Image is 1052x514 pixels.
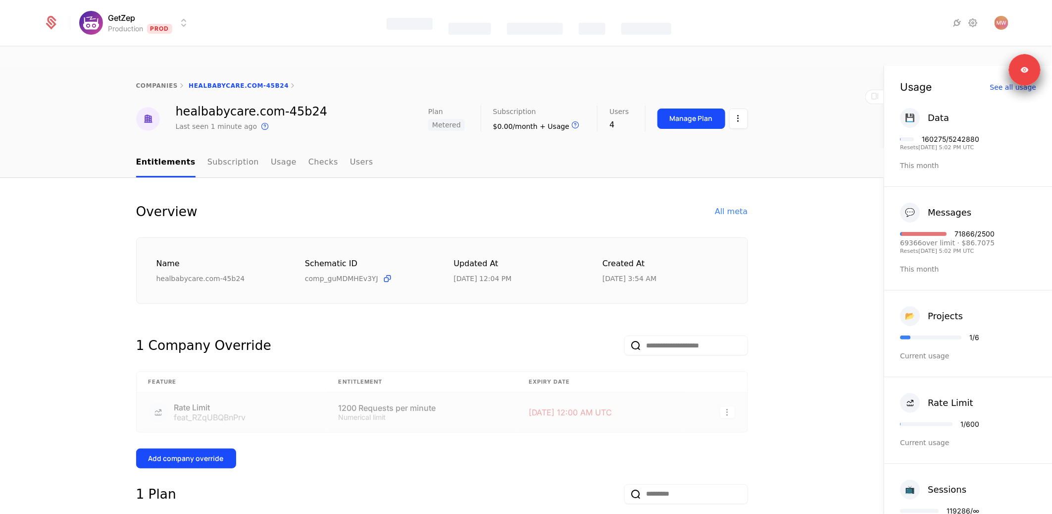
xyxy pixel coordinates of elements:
button: 📺Sessions [900,480,966,500]
div: feat_RZqUBQBnPrv [174,413,246,421]
div: 160275 / 5242880 [922,136,979,143]
div: 1200 Requests per minute [339,404,505,412]
div: Created at [602,258,728,270]
button: Open user button [995,16,1008,30]
span: Subscription [493,108,536,115]
a: Checks [308,148,338,177]
button: Select environment [82,12,190,34]
span: GetZep [108,12,135,24]
div: Current usage [900,438,1036,448]
span: [DATE] 12:00 AM UTC [529,407,612,417]
img: Matt Wood [995,16,1008,30]
div: All meta [715,206,748,218]
span: Prod [147,24,172,34]
img: healbabycare.com-45b24 [136,107,160,131]
button: Select action [729,109,748,129]
div: Numerical limit [339,414,505,421]
div: 3/4/25, 3:54 AM [602,274,656,284]
div: Resets [DATE] 5:02 PM UTC [900,248,995,254]
div: Projects [928,309,963,323]
div: 💬 [900,203,920,223]
div: Schematic ID [305,258,430,270]
div: 📺 [900,480,920,500]
div: This month [900,264,1036,274]
div: Manage Plan [670,114,713,123]
span: Plan [428,108,443,115]
div: 💾 [900,108,920,128]
div: 1 Company Override [136,336,271,355]
div: Overview [136,202,198,222]
div: This month [900,161,1036,171]
span: + Usage [540,122,569,130]
ul: Choose Sub Page [136,148,373,177]
div: Events [579,23,605,35]
button: Add company override [136,449,236,468]
div: 📂 [900,306,920,326]
div: Sessions [928,483,966,497]
a: Subscription [207,148,259,177]
div: Companies [507,23,563,35]
div: Rate Limit [928,396,973,410]
div: 4 [609,119,629,131]
button: 📂Projects [900,306,963,326]
div: Resets [DATE] 5:02 PM UTC [900,145,979,150]
button: Rate Limit [900,393,973,413]
th: Feature [137,372,327,393]
a: Usage [271,148,297,177]
div: Current usage [900,351,1036,361]
div: Catalog [449,23,491,35]
button: Select action [720,406,736,419]
img: GetZep [79,11,103,35]
a: Settings [967,17,979,29]
a: Integrations [951,17,963,29]
div: 1 / 600 [960,421,979,428]
div: Add company override [149,454,224,463]
span: Users [609,108,629,115]
div: 1 Plan [136,484,176,504]
div: Messages [928,206,971,220]
a: companies [136,82,178,89]
button: 💾Data [900,108,949,128]
div: Name [156,258,282,270]
div: Rate Limit [174,403,246,411]
button: 💬Messages [900,203,971,223]
div: 71866 / 2500 [954,230,995,237]
span: Metered [428,119,465,131]
div: 1 / 6 [969,334,979,341]
a: Users [350,148,373,177]
a: Entitlements [136,148,196,177]
div: Last seen 1 minute ago [176,121,257,131]
div: healbabycare.com-45b24 [156,274,282,284]
div: healbabycare.com-45b24 [176,106,328,117]
th: Entitlement [327,372,517,393]
span: comp_guMDMHEv3YJ [305,274,378,284]
div: Updated at [454,258,579,270]
nav: Main [136,148,748,177]
div: Components [621,23,671,35]
div: $0.00/month [493,119,582,131]
div: 8/6/25, 12:04 PM [454,274,512,284]
div: Features [387,18,433,30]
div: Usage [900,82,932,92]
div: Data [928,111,949,125]
div: Production [108,24,143,34]
div: 69366 over limit · $86.7075 [900,239,995,246]
th: Expiry date [517,372,685,393]
div: See all usage [990,84,1036,91]
button: Manage Plan [657,109,725,129]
